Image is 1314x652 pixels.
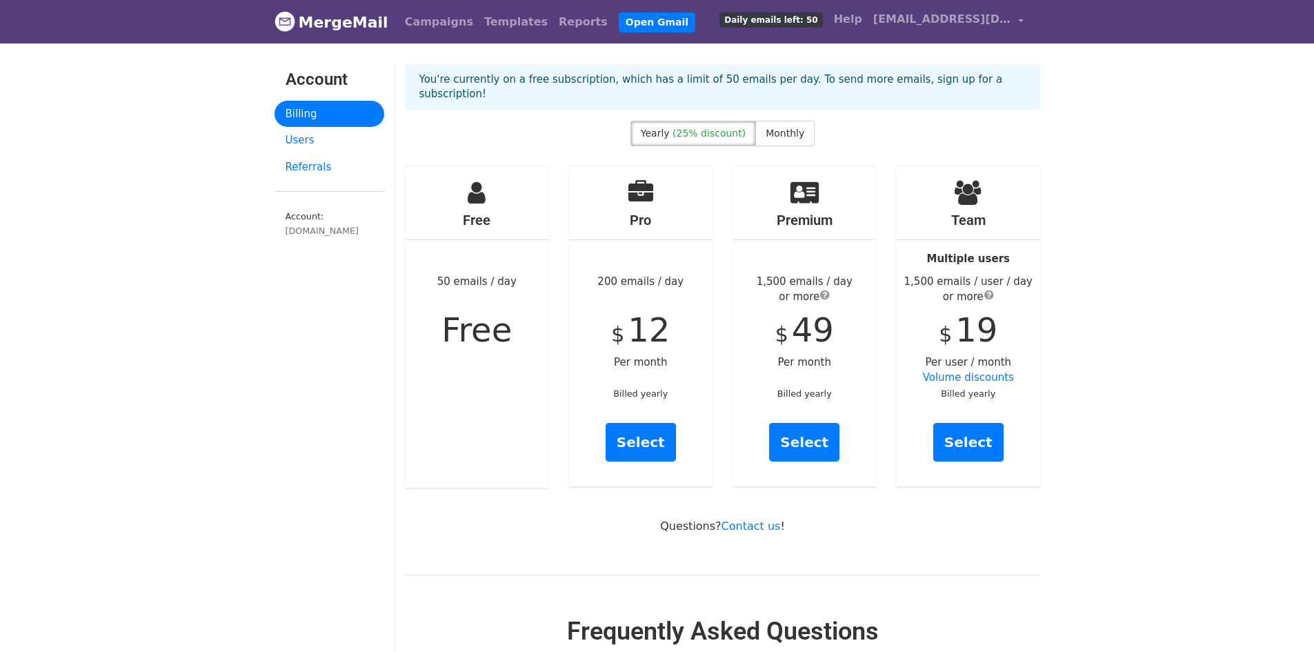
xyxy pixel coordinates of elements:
a: Contact us [721,520,781,533]
small: Billed yearly [777,388,832,399]
h4: Free [406,212,549,228]
span: Monthly [766,128,804,139]
h4: Premium [733,212,877,228]
a: Select [606,423,676,462]
div: Per month [733,166,877,486]
a: Help [828,6,868,33]
a: Users [275,127,384,154]
a: Campaigns [399,8,479,36]
div: Per user / month [897,166,1040,486]
div: 1,500 emails / user / day or more [897,274,1040,305]
h4: Team [897,212,1040,228]
h2: Frequently Asked Questions [406,617,1040,646]
img: MergeMail logo [275,11,295,32]
span: 19 [955,310,997,349]
span: Daily emails left: 50 [719,12,822,28]
a: Select [769,423,839,462]
span: Free [441,310,512,349]
a: Referrals [275,154,384,181]
span: [EMAIL_ADDRESS][DOMAIN_NAME] [873,11,1011,28]
div: [DOMAIN_NAME] [286,224,373,237]
h4: Pro [569,212,713,228]
a: Daily emails left: 50 [714,6,828,33]
a: Select [933,423,1004,462]
a: Open Gmail [619,12,695,32]
a: MergeMail [275,8,388,37]
div: 50 emails / day [406,166,549,488]
strong: Multiple users [927,253,1010,265]
small: Account: [286,211,373,237]
h3: Account [286,70,373,90]
div: 200 emails / day Per month [569,166,713,486]
a: [EMAIL_ADDRESS][DOMAIN_NAME] [868,6,1029,38]
span: 12 [628,310,670,349]
span: (25% discount) [673,128,746,139]
span: $ [611,322,624,346]
a: Templates [479,8,553,36]
span: 49 [792,310,834,349]
span: $ [775,322,788,346]
a: Reports [553,8,613,36]
small: Billed yearly [941,388,995,399]
span: $ [939,322,952,346]
p: You're currently on a free subscription, which has a limit of 50 emails per day. To send more ema... [419,72,1026,101]
a: Billing [275,101,384,128]
p: Questions? ! [406,519,1040,533]
div: 1,500 emails / day or more [733,274,877,305]
small: Billed yearly [613,388,668,399]
span: Yearly [641,128,670,139]
a: Volume discounts [923,371,1014,384]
